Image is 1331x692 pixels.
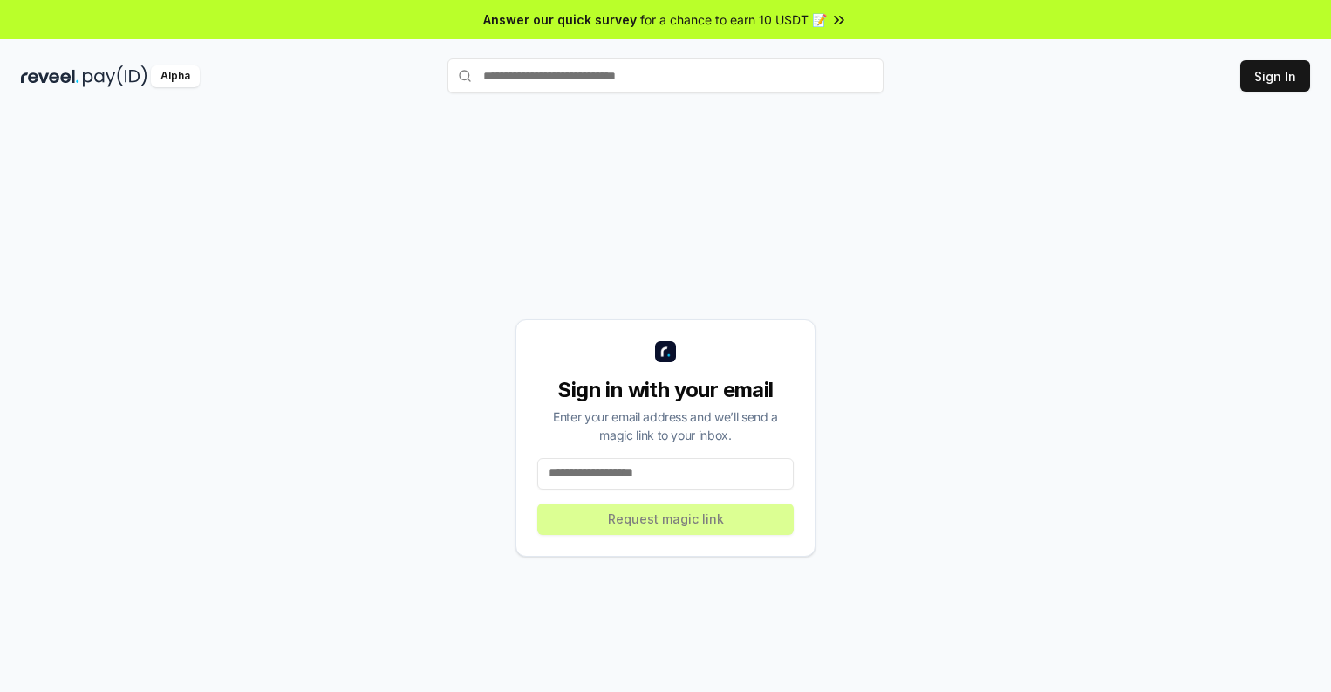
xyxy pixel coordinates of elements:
[537,408,794,444] div: Enter your email address and we’ll send a magic link to your inbox.
[151,65,200,87] div: Alpha
[537,376,794,404] div: Sign in with your email
[21,65,79,87] img: reveel_dark
[483,10,637,29] span: Answer our quick survey
[640,10,827,29] span: for a chance to earn 10 USDT 📝
[83,65,147,87] img: pay_id
[1240,60,1310,92] button: Sign In
[655,341,676,362] img: logo_small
